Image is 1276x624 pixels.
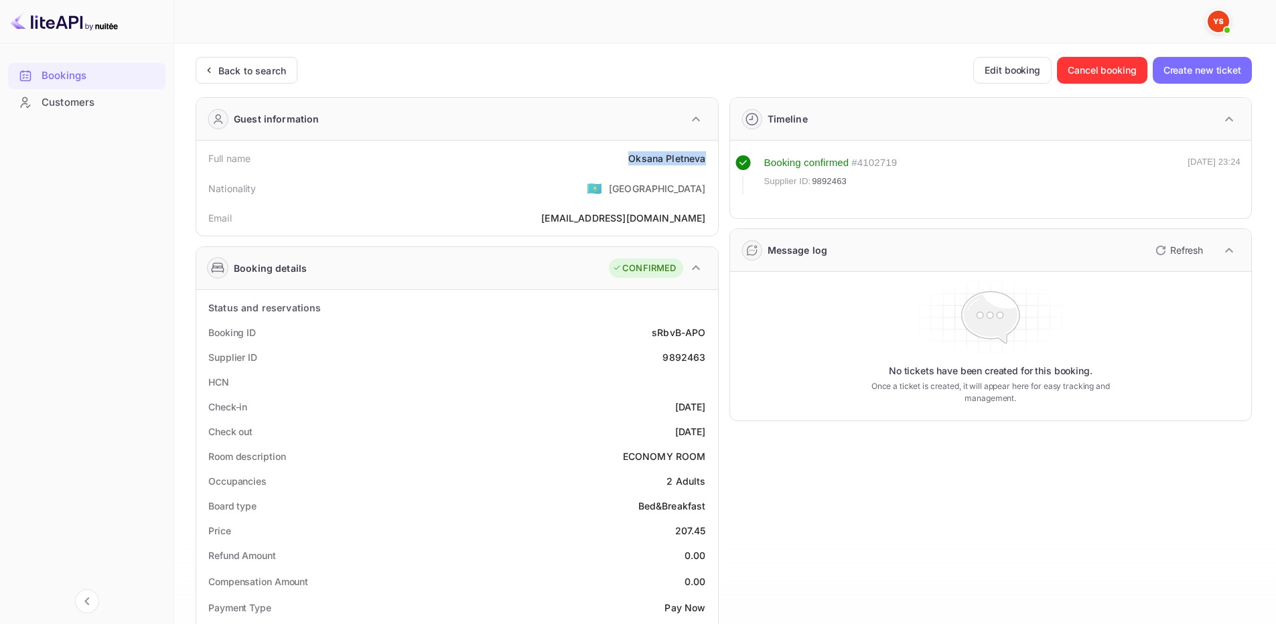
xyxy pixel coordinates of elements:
div: [DATE] [675,424,706,439]
span: United States [587,176,602,200]
button: Cancel booking [1057,57,1147,84]
div: Compensation Amount [208,574,308,589]
div: Customers [8,90,165,116]
div: [DATE] 23:24 [1188,155,1240,194]
a: Bookings [8,63,165,88]
div: 0.00 [685,548,706,562]
div: Supplier ID [208,350,257,364]
div: Booking ID [208,325,256,339]
button: Edit booking [973,57,1052,84]
div: 0.00 [685,574,706,589]
div: ECONOMY ROOM [623,449,706,463]
div: Full name [208,151,251,165]
div: 9892463 [662,350,705,364]
div: # 4102719 [851,155,897,171]
a: Customers [8,90,165,114]
div: Payment Type [208,601,271,615]
div: Room description [208,449,285,463]
div: Booking confirmed [764,155,849,171]
div: Bookings [8,63,165,89]
div: Message log [768,243,828,257]
button: Refresh [1147,240,1208,261]
div: Bookings [42,68,159,84]
div: Status and reservations [208,301,321,315]
div: Price [208,524,231,538]
p: Refresh [1170,243,1203,257]
div: HCN [208,375,229,389]
div: Bed&Breakfast [638,499,706,513]
div: [EMAIL_ADDRESS][DOMAIN_NAME] [541,211,705,225]
div: sRbvB-APO [652,325,705,339]
div: 207.45 [675,524,706,538]
div: Pay Now [664,601,705,615]
div: Email [208,211,232,225]
p: No tickets have been created for this booking. [889,364,1092,378]
div: Occupancies [208,474,267,488]
span: Supplier ID: [764,175,811,188]
div: Back to search [218,64,286,78]
div: Check out [208,424,253,439]
div: [GEOGRAPHIC_DATA] [609,181,706,196]
img: Yandex Support [1208,11,1229,32]
div: Oksana Pletneva [628,151,705,165]
div: CONFIRMED [612,262,676,275]
div: Check-in [208,400,247,414]
div: 2 Adults [666,474,705,488]
div: Board type [208,499,257,513]
div: Guest information [234,112,320,126]
div: [DATE] [675,400,706,414]
span: 9892463 [812,175,847,188]
button: Collapse navigation [75,589,99,613]
button: Create new ticket [1153,57,1252,84]
img: LiteAPI logo [11,11,118,32]
div: Timeline [768,112,808,126]
p: Once a ticket is created, it will appear here for easy tracking and management. [850,380,1131,404]
div: Nationality [208,181,257,196]
div: Customers [42,95,159,110]
div: Booking details [234,261,307,275]
div: Refund Amount [208,548,276,562]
